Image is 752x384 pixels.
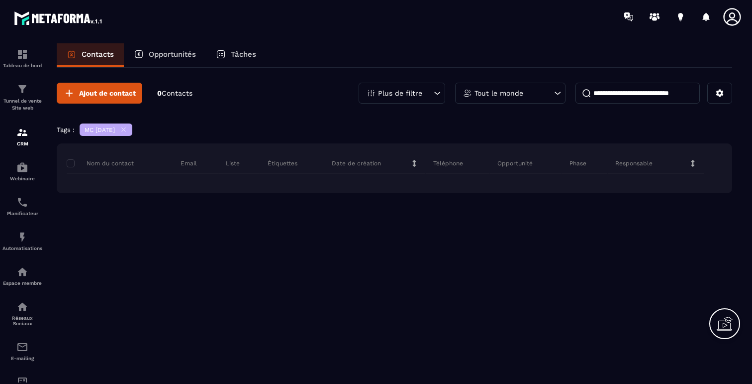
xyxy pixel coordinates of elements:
p: Phase [569,159,586,167]
p: Tags : [57,126,75,133]
a: social-networksocial-networkRéseaux Sociaux [2,293,42,334]
p: Tunnel de vente Site web [2,98,42,112]
p: CRM [2,141,42,146]
a: formationformationCRM [2,119,42,154]
a: automationsautomationsWebinaire [2,154,42,189]
p: Tâches [231,50,256,59]
img: email [16,341,28,353]
p: Contacts [82,50,114,59]
p: Tableau de bord [2,63,42,68]
p: Téléphone [433,159,463,167]
img: logo [14,9,103,27]
img: automations [16,231,28,243]
a: automationsautomationsAutomatisations [2,224,42,258]
p: 0 [157,89,192,98]
a: Opportunités [124,43,206,67]
p: Tout le monde [474,90,523,97]
p: MC [DATE] [85,127,115,133]
img: automations [16,161,28,173]
p: Liste [226,159,240,167]
a: Contacts [57,43,124,67]
button: Ajout de contact [57,83,142,104]
p: Webinaire [2,176,42,181]
img: social-network [16,301,28,313]
img: formation [16,48,28,60]
p: E-mailing [2,356,42,361]
a: automationsautomationsEspace membre [2,258,42,293]
span: Ajout de contact [79,88,136,98]
a: formationformationTunnel de vente Site web [2,76,42,119]
a: formationformationTableau de bord [2,41,42,76]
p: Automatisations [2,246,42,251]
a: emailemailE-mailing [2,334,42,369]
img: scheduler [16,196,28,208]
p: Étiquettes [268,159,297,167]
p: Nom du contact [67,159,134,167]
p: Opportunités [149,50,196,59]
p: Date de création [332,159,381,167]
p: Réseaux Sociaux [2,315,42,326]
p: Responsable [615,159,653,167]
img: formation [16,127,28,138]
p: Planificateur [2,211,42,216]
p: Email [181,159,197,167]
a: schedulerschedulerPlanificateur [2,189,42,224]
p: Opportunité [497,159,533,167]
span: Contacts [162,89,192,97]
p: Espace membre [2,280,42,286]
a: Tâches [206,43,266,67]
img: automations [16,266,28,278]
img: formation [16,83,28,95]
p: Plus de filtre [378,90,422,97]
